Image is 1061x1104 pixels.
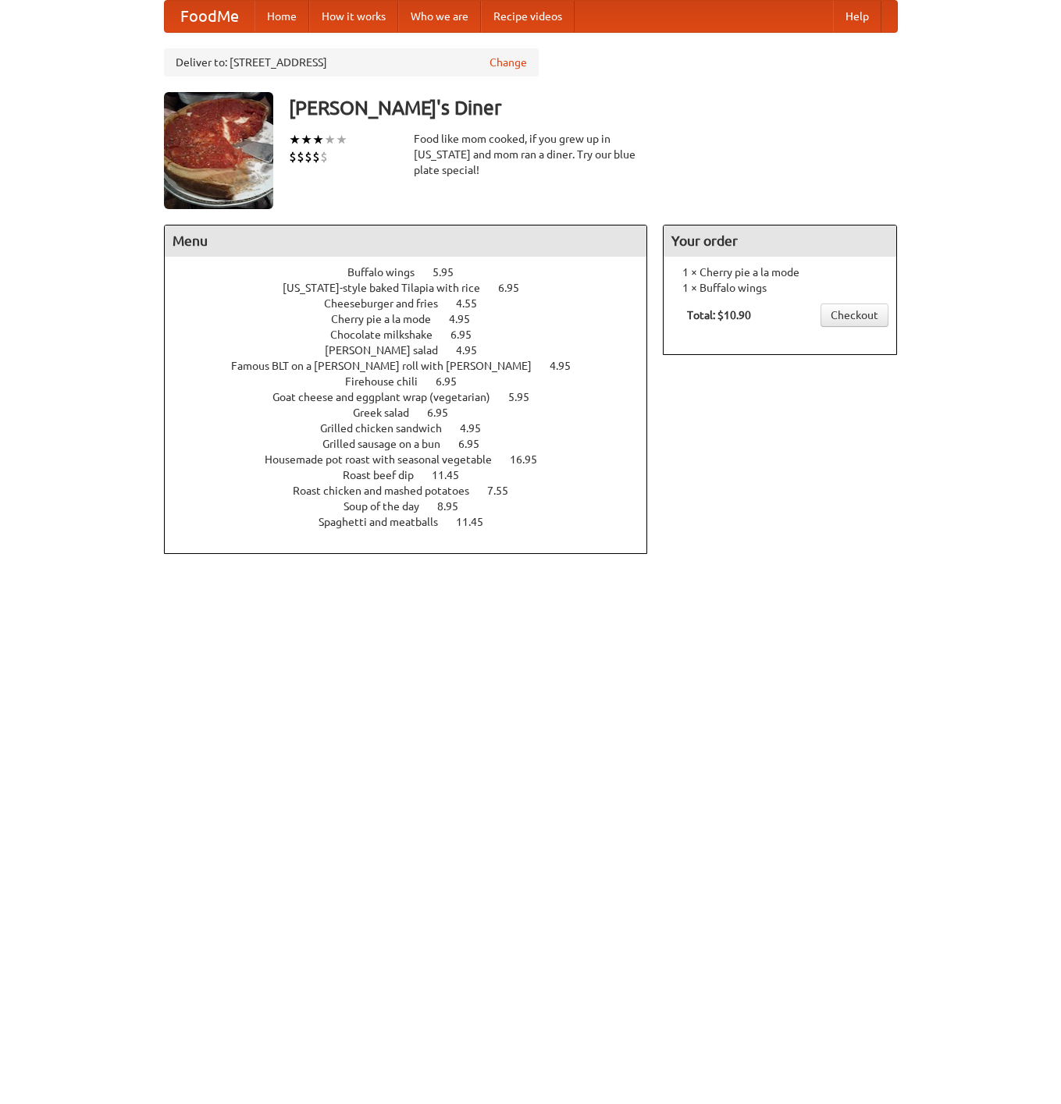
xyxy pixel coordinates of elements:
[330,328,500,341] a: Chocolate milkshake 6.95
[398,1,481,32] a: Who we are
[324,297,506,310] a: Cheeseburger and fries 4.55
[304,148,312,165] li: $
[449,313,486,325] span: 4.95
[344,500,487,513] a: Soup of the day 8.95
[231,360,600,372] a: Famous BLT on a [PERSON_NAME] roll with [PERSON_NAME] 4.95
[687,309,751,321] b: Total: $10.90
[165,1,255,32] a: FoodMe
[433,266,469,279] span: 5.95
[343,469,429,481] span: Roast beef dip
[319,516,512,528] a: Spaghetti and meatballs 11.45
[265,453,507,466] span: Housemade pot roast with seasonal vegetable
[353,406,477,419] a: Greek salad 6.95
[487,485,524,497] span: 7.55
[508,391,545,403] span: 5.95
[490,55,527,70] a: Change
[324,297,454,310] span: Cheeseburger and fries
[510,453,553,466] span: 16.95
[289,131,301,148] li: ★
[312,131,324,148] li: ★
[255,1,309,32] a: Home
[309,1,398,32] a: How it works
[320,148,328,165] li: $
[833,1,881,32] a: Help
[344,500,435,513] span: Soup of the day
[289,148,297,165] li: $
[330,328,448,341] span: Chocolate milkshake
[320,422,510,435] a: Grilled chicken sandwich 4.95
[301,131,312,148] li: ★
[320,422,458,435] span: Grilled chicken sandwich
[312,148,320,165] li: $
[450,328,487,341] span: 6.95
[498,282,535,294] span: 6.95
[324,131,336,148] li: ★
[671,264,888,280] li: 1 × Cherry pie a la mode
[550,360,586,372] span: 4.95
[331,313,447,325] span: Cherry pie a la mode
[460,422,497,435] span: 4.95
[437,500,474,513] span: 8.95
[345,375,486,388] a: Firehouse chili 6.95
[283,282,548,294] a: [US_STATE]-style baked Tilapia with rice 6.95
[297,148,304,165] li: $
[325,344,506,357] a: [PERSON_NAME] salad 4.95
[671,280,888,296] li: 1 × Buffalo wings
[664,225,896,257] h4: Your order
[456,297,493,310] span: 4.55
[414,131,648,178] div: Food like mom cooked, if you grew up in [US_STATE] and mom ran a diner. Try our blue plate special!
[343,469,488,481] a: Roast beef dip 11.45
[265,453,566,466] a: Housemade pot roast with seasonal vegetable 16.95
[231,360,547,372] span: Famous BLT on a [PERSON_NAME] roll with [PERSON_NAME]
[456,516,499,528] span: 11.45
[283,282,496,294] span: [US_STATE]-style baked Tilapia with rice
[164,48,539,76] div: Deliver to: [STREET_ADDRESS]
[436,375,472,388] span: 6.95
[272,391,506,403] span: Goat cheese and eggplant wrap (vegetarian)
[293,485,485,497] span: Roast chicken and mashed potatoes
[347,266,482,279] a: Buffalo wings 5.95
[353,406,425,419] span: Greek salad
[432,469,475,481] span: 11.45
[456,344,493,357] span: 4.95
[322,438,456,450] span: Grilled sausage on a bun
[331,313,499,325] a: Cherry pie a la mode 4.95
[164,92,273,209] img: angular.jpg
[319,516,454,528] span: Spaghetti and meatballs
[821,304,888,327] a: Checkout
[165,225,647,257] h4: Menu
[272,391,558,403] a: Goat cheese and eggplant wrap (vegetarian) 5.95
[289,92,898,123] h3: [PERSON_NAME]'s Diner
[481,1,575,32] a: Recipe videos
[345,375,433,388] span: Firehouse chili
[322,438,508,450] a: Grilled sausage on a bun 6.95
[336,131,347,148] li: ★
[293,485,537,497] a: Roast chicken and mashed potatoes 7.55
[458,438,495,450] span: 6.95
[427,406,464,419] span: 6.95
[347,266,430,279] span: Buffalo wings
[325,344,454,357] span: [PERSON_NAME] salad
